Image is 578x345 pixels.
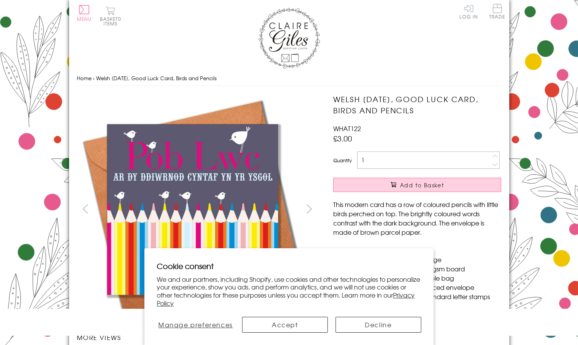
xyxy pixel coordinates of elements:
span: WHAT122 [333,124,361,133]
span: Menu [77,15,92,22]
button: prev [77,200,94,217]
button: Basket0 items [100,6,121,26]
h1: Welsh [DATE], Good Luck Card, Birds and Pencils [333,94,501,116]
img: Claire Giles Greetings Cards [258,8,320,69]
h2: Cookie consent [157,261,421,271]
span: Manage preferences [158,320,233,329]
button: next [300,200,318,217]
span: Trade [489,4,505,19]
nav: breadcrumbs [77,71,502,86]
span: 0 items [103,15,121,27]
a: Trade [489,4,505,20]
button: Accept [242,317,328,333]
p: We and our partners, including Shopify, use cookies and other technologies to personalize your ex... [157,275,421,307]
a: Privacy Policy [157,290,415,308]
a: Log In [459,4,478,19]
button: Add to Basket [333,178,501,192]
span: › [93,74,95,82]
span: Welsh [DATE], Good Luck Card, Birds and Pencils [96,74,217,82]
span: This modern card has a row of coloured pencils with little birds perched on top. The brightly col... [333,200,498,237]
a: Home [77,74,92,82]
img: Welsh First Day of School, Good Luck Card, Birds and Pencils [77,94,308,325]
button: Decline [336,317,421,333]
label: Quantity [333,157,352,164]
button: Manage preferences [157,317,234,333]
li: Dimensions: 150mm x 150mm [341,246,501,255]
span: Add to Basket [400,181,444,189]
button: Menu [77,5,92,21]
span: £3.00 [333,133,352,144]
h3: More views [77,333,318,342]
